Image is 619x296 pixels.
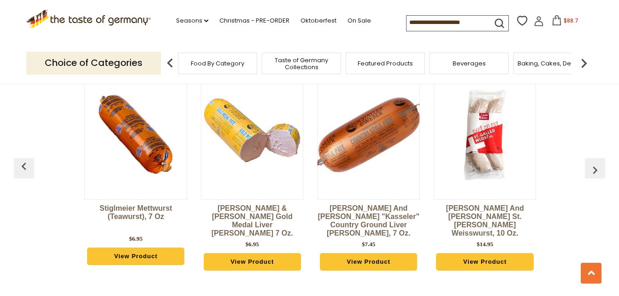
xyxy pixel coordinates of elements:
[434,84,536,186] img: Schaller and Weber St. Galler Weisswurst, 10 oz.
[301,16,336,26] a: Oktoberfest
[546,15,585,29] button: $88.7
[564,17,578,24] span: $88.7
[362,240,375,249] div: $7.45
[84,204,187,232] a: Stiglmeier Mettwurst (Teawurst), 7 oz
[575,54,593,72] img: next arrow
[161,54,179,72] img: previous arrow
[176,16,208,26] a: Seasons
[85,84,186,186] img: Stiglmeier Mettwurst (Teawurst), 7 oz
[348,16,371,26] a: On Sale
[201,204,303,237] a: [PERSON_NAME] & [PERSON_NAME] Gold Medal Liver [PERSON_NAME] 7 oz.
[317,204,419,237] a: [PERSON_NAME] and [PERSON_NAME] "Kasseler" Country Ground Liver [PERSON_NAME], 7 oz.
[26,52,161,74] p: Choice of Categories
[129,234,142,243] div: $6.95
[17,159,31,174] img: previous arrow
[219,16,289,26] a: Christmas - PRE-ORDER
[453,60,486,67] a: Beverages
[318,84,419,186] img: Schaller and Weber
[246,240,259,249] div: $6.95
[358,60,413,67] a: Featured Products
[518,60,589,67] a: Baking, Cakes, Desserts
[436,253,533,271] a: View Product
[434,204,536,237] a: [PERSON_NAME] and [PERSON_NAME] St. [PERSON_NAME] Weisswurst, 10 oz.
[588,163,602,178] img: previous arrow
[201,84,303,186] img: Schaller & Weber Gold Medal Liver Pate 7 oz.
[87,248,184,265] a: View Product
[191,60,244,67] a: Food By Category
[265,57,338,71] a: Taste of Germany Collections
[477,240,493,249] div: $14.95
[204,253,301,271] a: View Product
[320,253,417,271] a: View Product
